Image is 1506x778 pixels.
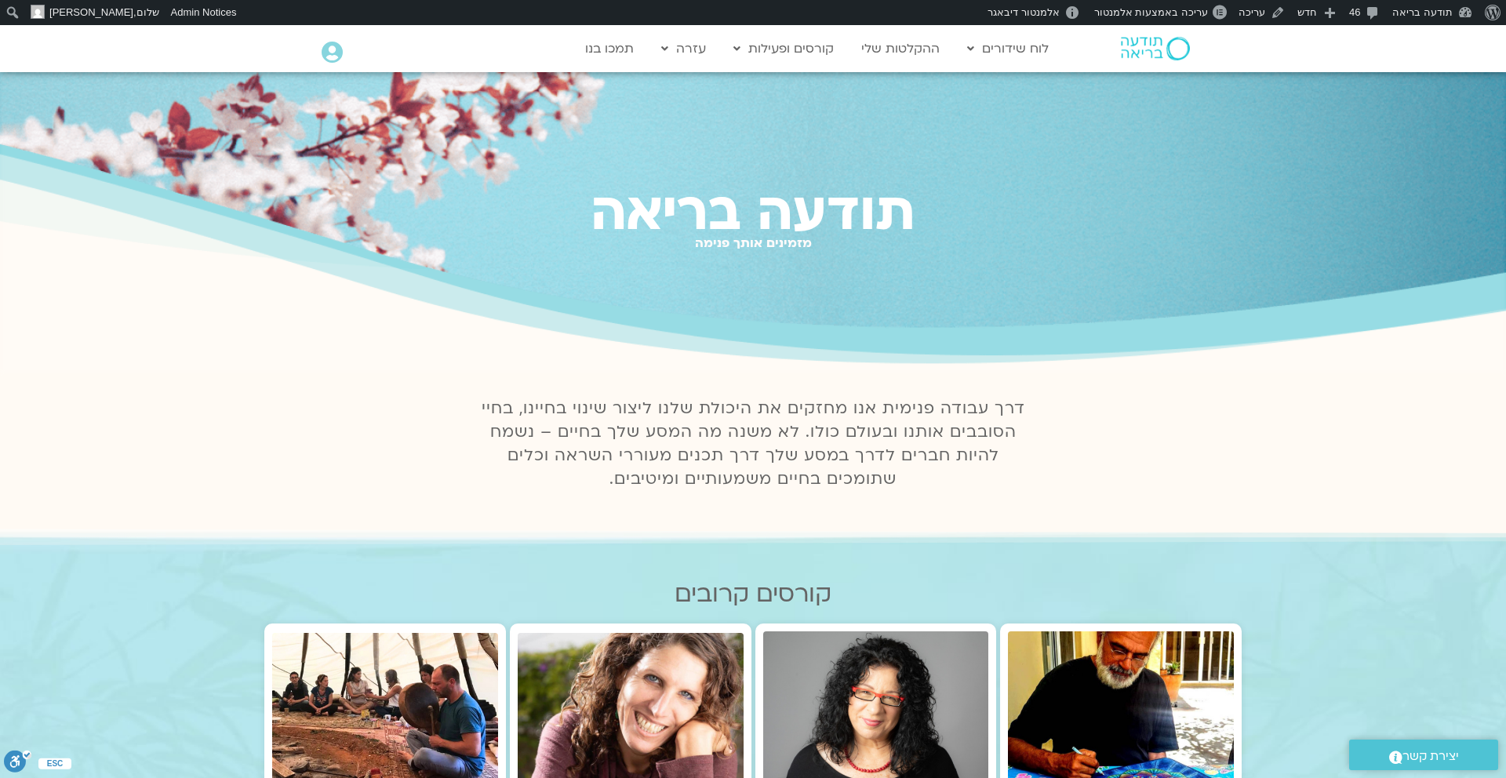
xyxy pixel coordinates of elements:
[472,397,1034,491] p: דרך עבודה פנימית אנו מחזקים את היכולת שלנו ליצור שינוי בחיינו, בחיי הסובבים אותנו ובעולם כולו. לא...
[653,34,714,64] a: עזרה
[1402,746,1459,767] span: יצירת קשר
[959,34,1057,64] a: לוח שידורים
[853,34,948,64] a: ההקלטות שלי
[264,580,1242,608] h2: קורסים קרובים
[49,6,133,18] span: [PERSON_NAME]
[1349,740,1498,770] a: יצירת קשר
[726,34,842,64] a: קורסים ופעילות
[577,34,642,64] a: תמכו בנו
[1094,6,1208,18] span: עריכה באמצעות אלמנטור
[1121,37,1190,60] img: תודעה בריאה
